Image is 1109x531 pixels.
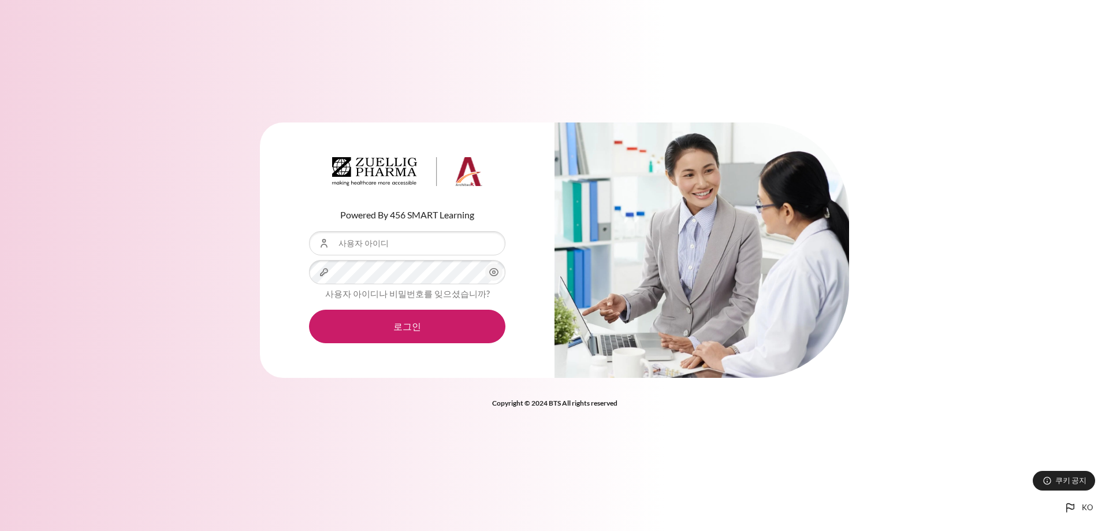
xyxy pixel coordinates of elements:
[309,310,505,343] button: 로그인
[332,157,482,186] img: Architeck
[332,157,482,191] a: Architeck
[1055,475,1086,486] span: 쿠키 공지
[309,231,505,255] input: 사용자 아이디
[1059,496,1097,519] button: Languages
[325,288,490,299] a: 사용자 아이디나 비밀번호를 잊으셨습니까?
[309,208,505,222] p: Powered By 456 SMART Learning
[492,399,617,407] strong: Copyright © 2024 BTS All rights reserved
[1082,502,1093,514] span: ko
[1033,471,1095,491] button: 쿠키 공지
